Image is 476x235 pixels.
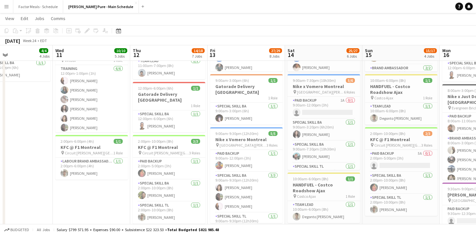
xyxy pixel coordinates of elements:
[365,103,437,125] app-card-role: Team Lead1/110:00am-6:00pm (8h)Degonto [PERSON_NAME]
[210,74,283,125] app-job-card: 9:00am-3:00pm (6h)1/1Gatorade Delivery [GEOGRAPHIC_DATA]1 RoleSpecial Skill BA1/19:00am-3:00pm (6...
[57,227,219,232] div: Salary $799 571.95 + Expenses $90.00 + Subsistence $22 323.53 =
[210,213,283,235] app-card-role: Special Skill TL1/19:00am-9:30pm (12h30m)
[287,51,295,59] span: 14
[18,14,31,23] a: Edit
[210,137,283,142] h3: Nike x Vomero Montreal
[288,119,360,141] app-card-role: Special Skill BA1/19:00am-3:20pm (6h20m)[PERSON_NAME]
[114,48,127,53] span: 10/10
[365,127,437,216] app-job-card: 2:00pm-10:00pm (8h)2/3KFC @ F1 Montreal Circuit [PERSON_NAME][GEOGRAPHIC_DATA] Lots Near F13 Role...
[21,38,38,43] span: Week 24
[133,82,205,132] app-job-card: 12:00pm-6:00pm (6h)1/1Gatorade Delivery [GEOGRAPHIC_DATA]1 RoleSpecial Skill BA1/112:00pm-6:00pm ...
[133,135,205,224] app-job-card: 2:00pm-10:00pm (8h)3/3KFC @ F1 Montreal Circuit [PERSON_NAME][GEOGRAPHIC_DATA] Lots Near F13 Role...
[40,54,50,59] div: 4 Jobs
[365,48,373,53] span: Sun
[63,0,139,13] button: [PERSON_NAME] Pure - Main Schedule
[269,48,282,53] span: 27/29
[364,51,373,59] span: 15
[209,51,215,59] span: 13
[55,37,128,132] app-job-card: 12:00pm-1:00pm (1h)6/6Nike x Vomero Montreal Training Virtual1 RoleTraining6/612:00pm-1:00pm (1h)...
[268,95,278,100] span: 1 Role
[288,74,360,170] div: 9:00am-7:30pm (10h30m)5/6Nike x Vomero Montreal [GEOGRAPHIC_DATA][PERSON_NAME]6 RolesPaid Backup1...
[55,144,128,150] h3: KFC @ F1 Montreal
[5,38,20,44] div: [DATE]
[133,48,141,53] span: Thu
[365,84,437,95] h3: HANDFUEL - Costco Roadshow Ajax
[288,201,360,223] app-card-role: Team Lead1/110:00am-6:00pm (8h)Degonto [PERSON_NAME]
[365,150,437,172] app-card-role: Paid Backup5A0/12:00pm-5:00pm (3h)
[115,54,127,59] div: 5 Jobs
[65,151,113,155] span: Circuit [PERSON_NAME][GEOGRAPHIC_DATA] Lots Near F1
[55,135,128,180] app-job-card: 2:00pm-6:00pm (4h)1/1KFC @ F1 Montreal Circuit [PERSON_NAME][GEOGRAPHIC_DATA] Lots Near F11 RoleL...
[54,51,64,59] span: 11
[266,143,278,148] span: 3 Roles
[365,74,437,125] app-job-card: 10:00am-6:00pm (8h)1/1HANDFUEL - Costco Roadshow Ajax Costco Ajax1 RoleTeam Lead1/110:00am-6:00pm...
[421,143,432,148] span: 3 Roles
[51,16,65,21] span: Comms
[288,84,360,89] h3: Nike x Vomero Montreal
[297,90,344,95] span: [GEOGRAPHIC_DATA][PERSON_NAME]
[191,139,200,144] span: 3/3
[346,194,355,199] span: 1 Role
[365,64,437,96] app-card-role: Brand Ambassador2/210:00am-6:00pm (8h)
[35,16,44,21] span: Jobs
[55,158,128,180] app-card-role: Labour Brand Ambassadors1/12:00pm-6:00pm (4h)[PERSON_NAME]
[288,182,360,194] h3: HANDFUEL - Costco Roadshow Ajax
[297,194,316,199] span: Costco Ajax
[191,86,200,91] span: 1/1
[133,202,205,224] app-card-role: Special Skill TL1/12:00pm-10:00pm (8h)[PERSON_NAME]
[288,163,360,185] app-card-role: Special Skill TL1/19:00am-7:30pm (10h30m)
[365,172,437,194] app-card-role: Special Skill BA1/12:00pm-10:00pm (8h)[PERSON_NAME]
[423,131,432,136] span: 2/3
[293,176,328,181] span: 10:00am-6:00pm (8h)
[424,48,437,53] span: 15/17
[138,86,173,91] span: 12:00pm-6:00pm (6h)
[370,78,406,83] span: 10:00am-6:00pm (8h)
[423,78,432,83] span: 1/1
[3,226,30,233] button: Budgeted
[192,54,204,59] div: 7 Jobs
[133,180,205,202] app-card-role: Special Skill BA1/12:00pm-10:00pm (8h)[PERSON_NAME]
[220,143,266,148] span: [GEOGRAPHIC_DATA][PERSON_NAME]
[269,54,282,59] div: 8 Jobs
[423,95,432,100] span: 1 Role
[210,150,283,172] app-card-role: Paid Backup1/19:00am-12:00pm (3h)[PERSON_NAME]
[138,139,173,144] span: 2:00pm-10:00pm (8h)
[189,151,200,155] span: 3 Roles
[365,194,437,216] app-card-role: Special Skill TL1/12:00pm-10:00pm (8h)[PERSON_NAME]
[192,48,205,53] span: 14/18
[210,84,283,95] h3: Gatorade Delivery [GEOGRAPHIC_DATA]
[288,97,360,119] app-card-role: Paid Backup1A0/19:00am-12:00pm (3h)
[142,151,189,155] span: Circuit [PERSON_NAME][GEOGRAPHIC_DATA] Lots Near F1
[113,151,123,155] span: 1 Role
[346,176,355,181] span: 1/1
[167,227,219,232] span: Total Budgeted $821 985.48
[133,110,205,132] app-card-role: Special Skill BA1/112:00pm-6:00pm (6h)[PERSON_NAME]
[210,172,283,213] app-card-role: Special Skill BA3/39:00am-9:30pm (12h30m)[PERSON_NAME][PERSON_NAME][PERSON_NAME]
[210,48,215,53] span: Fri
[133,91,205,103] h3: Gatorade Delivery [GEOGRAPHIC_DATA]
[346,48,359,53] span: 25/27
[346,78,355,83] span: 5/6
[288,173,360,223] div: 10:00am-6:00pm (8h)1/1HANDFUEL - Costco Roadshow Ajax Costco Ajax1 RoleTeam Lead1/110:00am-6:00pm...
[215,78,249,83] span: 9:00am-3:00pm (6h)
[268,131,278,136] span: 5/5
[55,48,64,53] span: Wed
[210,127,283,223] app-job-card: 9:00am-9:30pm (12h30m)5/5Nike x Vomero Montreal [GEOGRAPHIC_DATA][PERSON_NAME]3 RolesPaid Backup1...
[3,14,17,23] a: View
[441,51,451,59] span: 16
[36,227,51,232] span: All jobs
[13,0,63,13] button: Factor Meals - Schedule
[424,54,436,59] div: 4 Jobs
[21,16,28,21] span: Edit
[365,137,437,142] h3: KFC @ F1 Montreal
[132,51,141,59] span: 12
[442,48,451,53] span: Mon
[48,14,68,23] a: Comms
